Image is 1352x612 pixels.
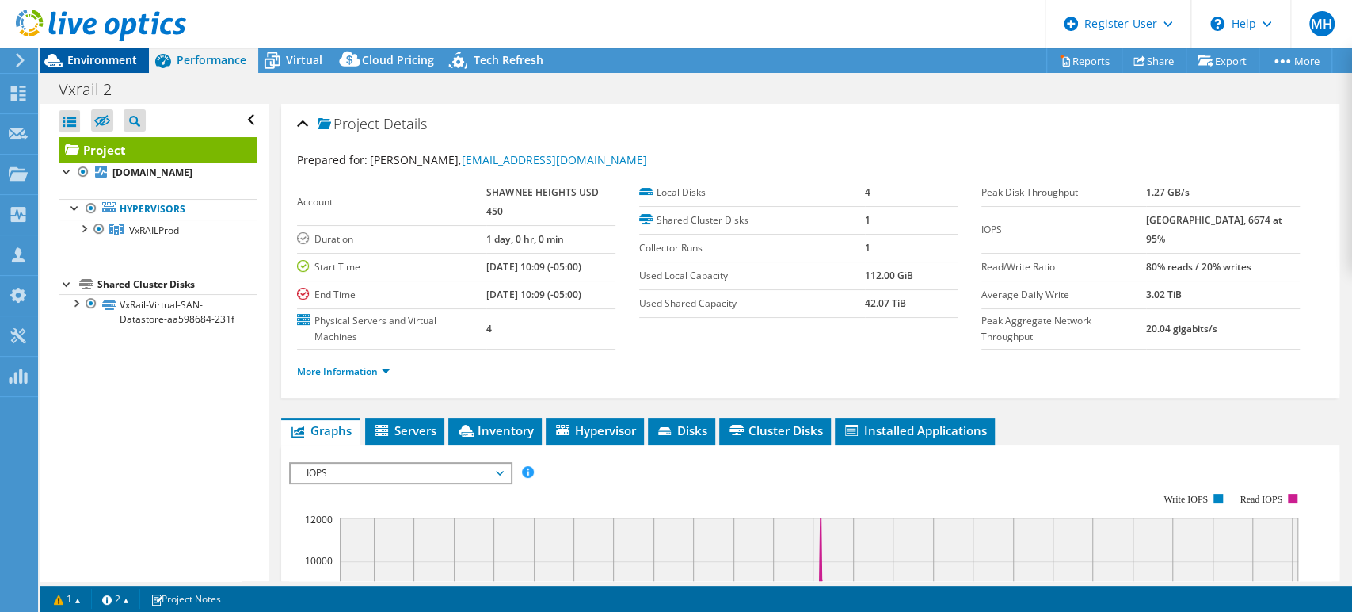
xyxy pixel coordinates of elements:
[59,199,257,220] a: Hypervisors
[297,287,486,303] label: End Time
[289,423,352,438] span: Graphs
[981,222,1146,238] label: IOPS
[297,152,368,167] label: Prepared for:
[981,185,1146,201] label: Peak Disk Throughput
[297,231,486,247] label: Duration
[639,185,865,201] label: Local Disks
[139,589,232,609] a: Project Notes
[305,513,333,526] text: 12000
[486,260,581,273] b: [DATE] 10:09 (-05:00)
[656,423,707,438] span: Disks
[456,423,534,438] span: Inventory
[865,296,906,310] b: 42.07 TiB
[1046,48,1122,73] a: Reports
[486,186,598,218] b: SHAWNEE HEIGHTS USD 450
[129,224,179,237] span: VxRAILProd
[1163,494,1208,505] text: Write IOPS
[981,259,1146,275] label: Read/Write Ratio
[1146,322,1217,335] b: 20.04 gigabits/s
[639,296,865,312] label: Used Shared Capacity
[639,268,865,284] label: Used Local Capacity
[59,294,257,329] a: VxRail-Virtual-SAN-Datastore-aa598684-231f
[1210,17,1224,31] svg: \n
[59,163,257,183] a: [DOMAIN_NAME]
[639,240,865,256] label: Collector Runs
[299,464,502,483] span: IOPS
[59,220,257,240] a: VxRAILProd
[1309,11,1335,36] span: MH
[1146,260,1251,273] b: 80% reads / 20% writes
[486,322,492,335] b: 4
[383,114,427,133] span: Details
[554,423,636,438] span: Hypervisor
[91,589,140,609] a: 2
[1259,48,1332,73] a: More
[297,194,486,210] label: Account
[112,166,192,179] b: [DOMAIN_NAME]
[177,52,246,67] span: Performance
[486,232,563,246] b: 1 day, 0 hr, 0 min
[373,423,436,438] span: Servers
[297,365,390,378] a: More Information
[462,152,647,167] a: [EMAIL_ADDRESS][DOMAIN_NAME]
[97,275,257,294] div: Shared Cluster Disks
[51,81,136,98] h1: Vxrail 2
[486,288,581,301] b: [DATE] 10:09 (-05:00)
[43,589,92,609] a: 1
[865,241,870,254] b: 1
[297,259,486,275] label: Start Time
[865,213,870,227] b: 1
[362,52,434,67] span: Cloud Pricing
[727,423,823,438] span: Cluster Disks
[286,52,322,67] span: Virtual
[67,52,137,67] span: Environment
[297,313,486,345] label: Physical Servers and Virtual Machines
[305,554,333,568] text: 10000
[1186,48,1259,73] a: Export
[843,423,987,438] span: Installed Applications
[474,52,543,67] span: Tech Refresh
[639,212,865,228] label: Shared Cluster Disks
[59,137,257,163] a: Project
[1146,288,1182,301] b: 3.02 TiB
[865,186,870,199] b: 4
[1240,494,1282,505] text: Read IOPS
[1122,48,1186,73] a: Share
[318,117,379,132] span: Project
[1146,213,1282,246] b: [GEOGRAPHIC_DATA], 6674 at 95%
[981,313,1146,345] label: Peak Aggregate Network Throughput
[865,269,913,282] b: 112.00 GiB
[981,287,1146,303] label: Average Daily Write
[370,152,647,167] span: [PERSON_NAME],
[1146,186,1190,199] b: 1.27 GB/s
